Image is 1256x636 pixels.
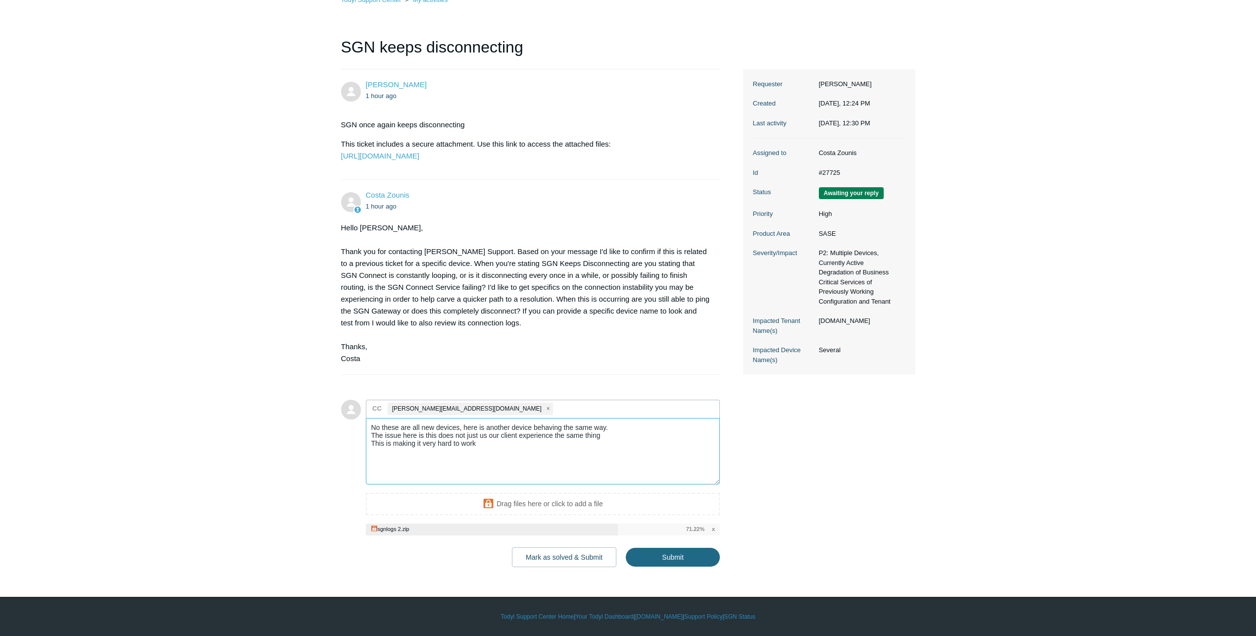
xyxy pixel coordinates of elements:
[635,612,683,621] a: [DOMAIN_NAME]
[366,80,427,89] a: [PERSON_NAME]
[341,152,419,160] a: [URL][DOMAIN_NAME]
[753,79,814,89] dt: Requester
[575,612,633,621] a: Your Todyl Dashboard
[372,401,382,416] label: CC
[501,612,574,621] a: Todyl Support Center Home
[753,118,814,128] dt: Last activity
[392,403,542,415] span: [PERSON_NAME][EMAIL_ADDRESS][DOMAIN_NAME]
[341,119,710,131] p: SGN once again keeps disconnecting
[341,612,915,621] div: | | | |
[814,316,905,326] dd: [DOMAIN_NAME]
[819,100,870,107] time: 08/27/2025, 12:24
[341,222,710,365] div: Hello [PERSON_NAME], Thank you for contacting [PERSON_NAME] Support. Based on your message I'd li...
[753,99,814,108] dt: Created
[366,191,409,199] a: Costa Zounis
[814,209,905,219] dd: High
[753,248,814,258] dt: Severity/Impact
[366,418,720,485] textarea: Add your reply
[684,612,722,621] a: Support Policy
[814,79,905,89] dd: [PERSON_NAME]
[512,547,616,567] button: Mark as solved & Submit
[547,403,550,415] span: close
[753,168,814,178] dt: Id
[814,248,905,306] dd: P2: Multiple Devices, Currently Active Degradation of Business Critical Services of Previously Wo...
[753,187,814,197] dt: Status
[814,148,905,158] dd: Costa Zounis
[753,316,814,335] dt: Impacted Tenant Name(s)
[626,548,720,567] input: Submit
[819,187,884,199] span: We are waiting for you to respond
[724,612,755,621] a: SGN Status
[819,119,870,127] time: 08/27/2025, 12:30
[341,35,720,69] h1: SGN keeps disconnecting
[814,345,905,355] dd: Several
[814,168,905,178] dd: #27725
[366,203,397,210] time: 08/27/2025, 12:30
[753,229,814,239] dt: Product Area
[366,80,427,89] span: Andrew Schiff
[366,92,397,100] time: 08/27/2025, 12:24
[814,229,905,239] dd: SASE
[753,148,814,158] dt: Assigned to
[712,525,715,533] span: x
[753,345,814,365] dt: Impacted Device Name(s)
[686,525,704,533] span: 71.22%
[753,209,814,219] dt: Priority
[341,138,710,162] p: This ticket includes a secure attachment. Use this link to access the attached files:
